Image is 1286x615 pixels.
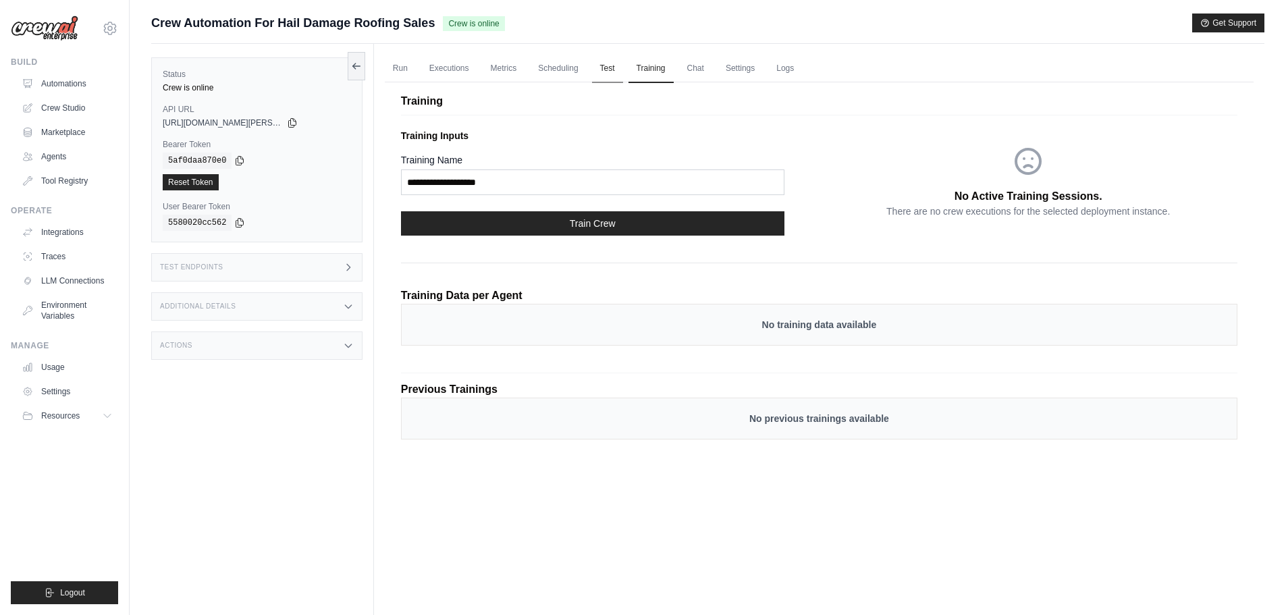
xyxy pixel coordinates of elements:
a: Agents [16,146,118,167]
label: API URL [163,104,351,115]
a: Usage [16,356,118,378]
span: [URL][DOMAIN_NAME][PERSON_NAME] [163,117,284,128]
p: There are no crew executions for the selected deployment instance. [886,205,1170,218]
a: Traces [16,246,118,267]
button: Resources [16,405,118,427]
code: 5af0daa870e0 [163,153,232,169]
a: Marketplace [16,122,118,143]
p: Previous Trainings [401,381,1237,398]
label: User Bearer Token [163,201,351,212]
span: Crew Automation For Hail Damage Roofing Sales [151,14,435,32]
a: Scheduling [530,55,586,83]
label: Status [163,69,351,80]
a: Chat [679,55,712,83]
a: Environment Variables [16,294,118,327]
a: Reset Token [163,174,219,190]
button: Train Crew [401,211,784,236]
a: Settings [16,381,118,402]
a: Test [592,55,623,83]
a: Metrics [483,55,525,83]
button: Logout [11,581,118,604]
p: Training Data per Agent [401,288,523,304]
a: Automations [16,73,118,95]
p: No training data available [415,318,1223,331]
div: Manage [11,340,118,351]
span: Crew is online [443,16,504,31]
a: Crew Studio [16,97,118,119]
code: 5580020cc562 [163,215,232,231]
span: Logout [60,587,85,598]
img: Logo [11,16,78,41]
span: Resources [41,410,80,421]
h3: Actions [160,342,192,350]
a: Integrations [16,221,118,243]
div: Operate [11,205,118,216]
a: LLM Connections [16,270,118,292]
label: Training Name [401,153,784,167]
a: Run [385,55,416,83]
p: Training Inputs [401,129,820,142]
iframe: Chat Widget [1218,550,1286,615]
label: Bearer Token [163,139,351,150]
div: Crew is online [163,82,351,93]
p: Training [401,93,1237,109]
p: No previous trainings available [415,412,1223,425]
h3: Test Endpoints [160,263,223,271]
div: Build [11,57,118,68]
a: Tool Registry [16,170,118,192]
h3: Additional Details [160,302,236,311]
p: No Active Training Sessions. [955,188,1102,205]
a: Logs [768,55,802,83]
a: Executions [421,55,477,83]
a: Training [628,55,674,83]
button: Get Support [1192,14,1264,32]
a: Settings [718,55,763,83]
